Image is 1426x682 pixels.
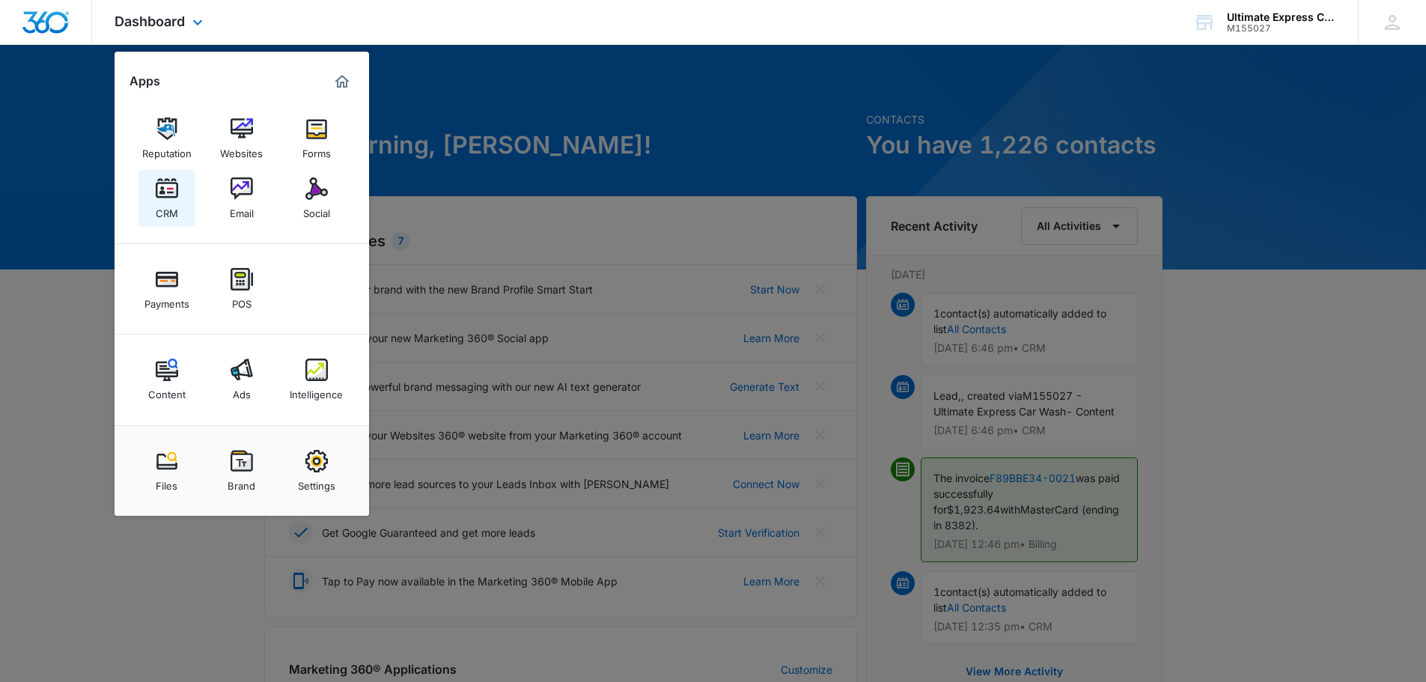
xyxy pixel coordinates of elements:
div: Intelligence [290,381,343,401]
div: account id [1227,23,1336,34]
a: Brand [213,442,270,499]
span: Dashboard [115,13,185,29]
div: Payments [144,290,189,310]
a: CRM [138,170,195,227]
a: Websites [213,110,270,167]
div: Files [156,472,177,492]
div: POS [232,290,252,310]
div: Forms [302,140,331,159]
div: Content [148,381,186,401]
a: Files [138,442,195,499]
a: Reputation [138,110,195,167]
a: Email [213,170,270,227]
div: CRM [156,200,178,219]
div: Ads [233,381,251,401]
div: account name [1227,11,1336,23]
h2: Apps [130,74,160,88]
a: POS [213,261,270,317]
a: Social [288,170,345,227]
a: Content [138,351,195,408]
div: Email [230,200,254,219]
div: Social [303,200,330,219]
a: Settings [288,442,345,499]
div: Reputation [142,140,192,159]
a: Forms [288,110,345,167]
a: Payments [138,261,195,317]
div: Brand [228,472,255,492]
a: Ads [213,351,270,408]
a: Marketing 360® Dashboard [330,70,354,94]
div: Websites [220,140,263,159]
a: Intelligence [288,351,345,408]
div: Settings [298,472,335,492]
